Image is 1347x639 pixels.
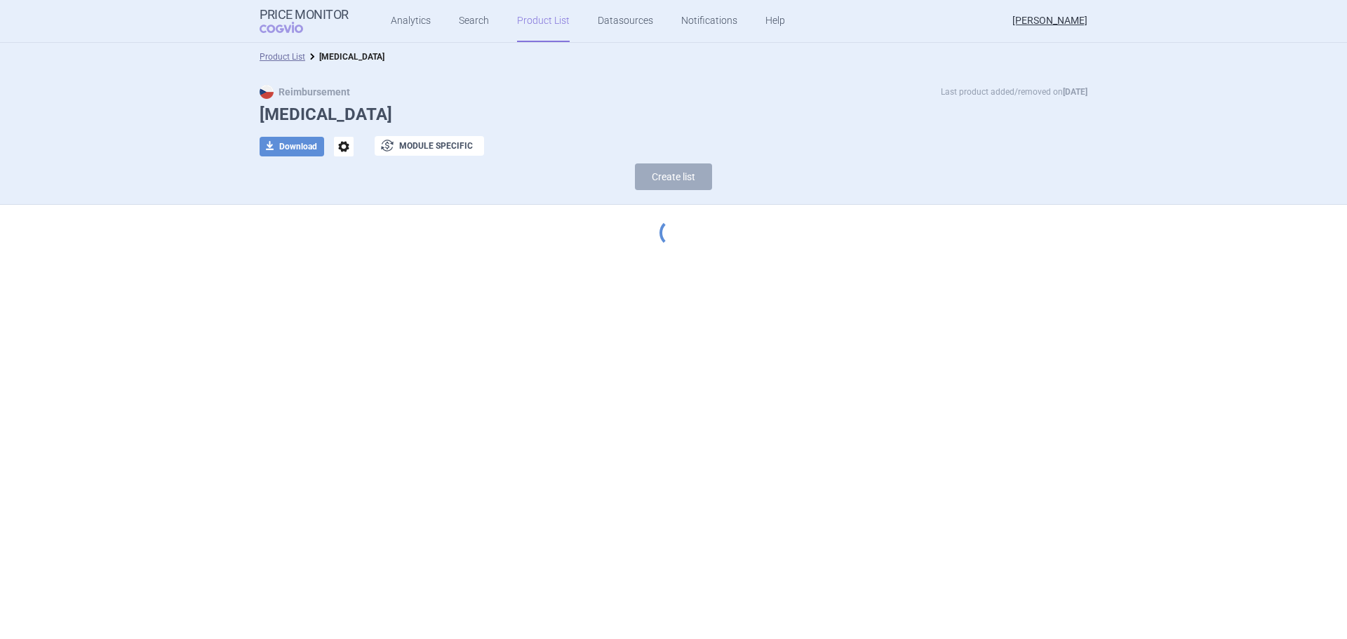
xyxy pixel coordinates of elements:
[260,8,349,22] strong: Price Monitor
[1063,87,1087,97] strong: [DATE]
[635,163,712,190] button: Create list
[941,85,1087,99] p: Last product added/removed on
[375,136,484,156] button: Module specific
[260,52,305,62] a: Product List
[260,22,323,33] span: COGVIO
[260,50,305,64] li: Product List
[305,50,384,64] li: QINLOCK
[260,86,350,97] strong: Reimbursement
[260,137,324,156] button: Download
[260,105,1087,125] h1: [MEDICAL_DATA]
[319,52,384,62] strong: [MEDICAL_DATA]
[260,85,274,99] img: CZ
[260,8,349,34] a: Price MonitorCOGVIO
